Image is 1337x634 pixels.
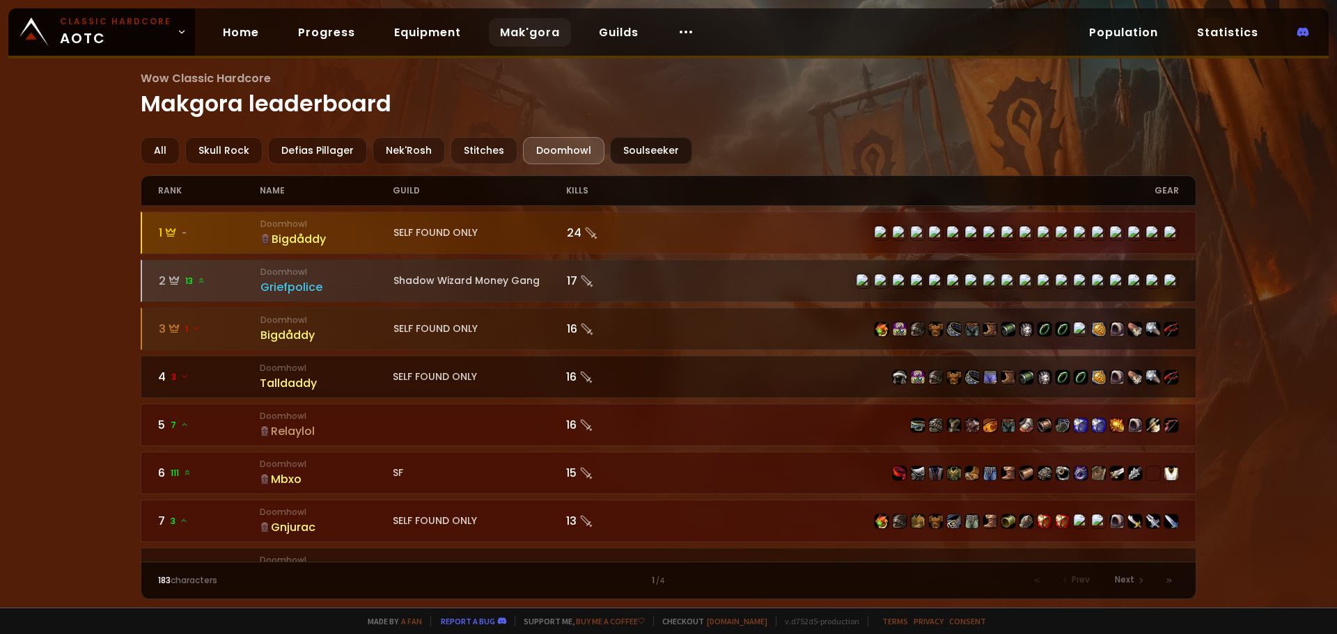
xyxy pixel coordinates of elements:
[158,574,171,586] span: 183
[260,326,393,344] div: Bigdåddy
[60,15,171,49] span: AOTC
[393,176,566,205] div: guild
[1164,418,1178,432] img: item-8183
[610,137,692,164] div: Soulseeker
[566,464,668,482] div: 15
[141,70,1197,87] span: Wow Classic Hardcore
[653,616,767,626] span: Checkout
[393,370,566,384] div: SELF FOUND ONLY
[1092,466,1106,480] img: item-6314
[567,320,669,338] div: 16
[212,18,270,47] a: Home
[947,370,961,384] img: item-4119
[1056,418,1070,432] img: item-16978
[911,514,925,528] img: item-859
[1001,322,1015,336] img: item-9428
[159,272,261,290] div: 2
[1074,466,1088,480] img: item-6414
[1146,514,1160,528] img: item-935
[393,514,566,528] div: SELF FOUND ONLY
[965,370,979,384] img: item-13117
[141,500,1197,542] a: 73DoomhowlGnjuracSELF FOUND ONLY13 item-10588item-9807item-859item-2041item-4249item-4831item-980...
[1001,466,1015,480] img: item-6335
[566,368,668,386] div: 16
[401,616,422,626] a: a fan
[159,320,261,338] div: 3
[1019,418,1033,432] img: item-15525
[185,323,201,335] span: 1
[1056,466,1070,480] img: item-5351
[1128,322,1142,336] img: item-7736
[158,176,260,205] div: rank
[668,176,1179,205] div: gear
[1074,370,1088,384] img: item-12011
[893,322,907,336] img: item-13088
[965,322,979,336] img: item-15157
[911,466,925,480] img: item-10657
[182,227,187,239] span: -
[1001,370,1015,384] img: item-9885
[141,212,1197,254] a: 1-DoomhowlBigdåddySELF FOUND ONLY24 item-10588item-13088item-10774item-4119item-13117item-15157it...
[393,225,567,240] div: SELF FOUND ONLY
[260,314,393,326] small: Doomhowl
[965,466,979,480] img: item-5355
[158,512,260,530] div: 7
[1146,370,1160,384] img: item-1207
[260,230,393,248] div: Bigdåddy
[566,560,668,578] div: 11
[171,467,191,480] span: 111
[141,260,1197,302] a: 213 DoomhowlGriefpoliceShadow Wizard Money Gang17 item-10504item-7722item-9912item-4335item-10762...
[260,176,393,205] div: name
[1038,514,1051,528] img: item-5001
[893,514,907,528] img: item-9807
[983,418,997,432] img: item-6594
[1164,370,1178,384] img: item-4087
[185,275,205,287] span: 13
[965,418,979,432] img: item-6627
[141,356,1197,398] a: 43 DoomhowlTalldaddySELF FOUND ONLY16 item-7413item-13088item-9894item-4119item-13117item-9624ite...
[882,616,908,626] a: Terms
[656,576,665,587] small: / 4
[159,224,261,241] div: 1
[171,371,189,383] span: 3
[1038,418,1051,432] img: item-13012
[929,322,943,336] img: item-4119
[911,370,925,384] img: item-13088
[171,515,188,528] span: 3
[1146,322,1160,336] img: item-1207
[393,274,567,288] div: Shadow Wizard Money Gang
[489,18,571,47] a: Mak'gora
[260,518,393,536] div: Gnjurac
[373,137,445,164] div: Nek'Rosh
[141,548,1197,590] a: 82DoomhowlCalvanterHeart and Solo11 item-4368item-3324item-5110item-9788item-10410item-5320item-3...
[1074,418,1088,432] img: item-11995
[260,554,393,566] small: Doomhowl
[1092,322,1106,336] img: item-209612
[707,616,767,626] a: [DOMAIN_NAME]
[1110,322,1124,336] img: item-13121
[260,362,393,374] small: Doomhowl
[383,18,472,47] a: Equipment
[983,514,997,528] img: item-9802
[393,322,567,336] div: SELF FOUND ONLY
[929,466,943,480] img: item-2105
[158,368,260,386] div: 4
[1092,370,1106,384] img: item-209612
[1128,370,1142,384] img: item-7736
[413,574,923,587] div: 1
[1038,322,1051,336] img: item-12011
[983,322,997,336] img: item-9885
[1115,573,1134,586] span: Next
[260,410,393,422] small: Doomhowl
[567,224,669,241] div: 24
[287,18,366,47] a: Progress
[1019,466,1033,480] img: item-4794
[260,374,393,392] div: Talldaddy
[141,308,1197,350] a: 31 DoomhowlBigdåddySELF FOUND ONLY16 item-10588item-13088item-9894item-4119item-13117item-15157it...
[260,266,393,278] small: Doomhowl
[260,278,393,296] div: Griefpolice
[929,514,943,528] img: item-2041
[260,506,393,518] small: Doomhowl
[875,322,889,336] img: item-10588
[1186,18,1269,47] a: Statistics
